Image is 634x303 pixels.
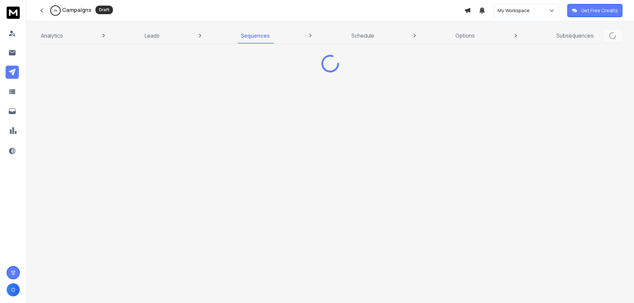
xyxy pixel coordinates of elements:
p: 0 % [54,9,57,13]
a: Analytics [37,28,67,44]
button: Get Free Credits [567,4,622,17]
a: Sequences [237,28,274,44]
a: Schedule [347,28,378,44]
div: Draft [95,6,113,14]
button: O [7,283,20,296]
p: Schedule [351,32,374,40]
p: Leads [145,32,159,40]
a: Leads [141,28,163,44]
a: Subsequences [552,28,598,44]
p: Get Free Credits [581,7,618,14]
a: Options [451,28,479,44]
p: Subsequences [556,32,594,40]
p: Options [455,32,475,40]
p: Analytics [41,32,63,40]
h1: Campaigns [62,6,91,14]
p: My Workspace [498,7,532,14]
p: Sequences [241,32,270,40]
